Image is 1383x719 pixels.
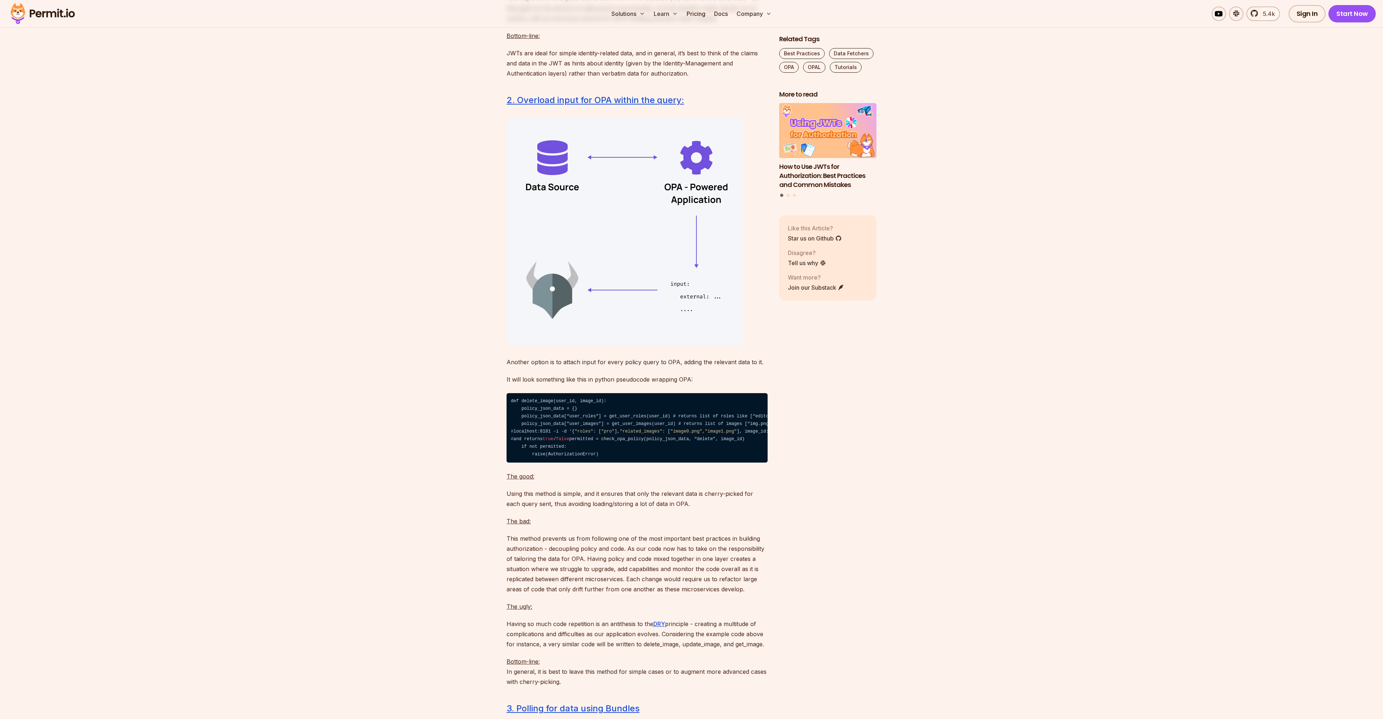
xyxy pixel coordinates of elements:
[543,437,553,442] span: true
[787,194,790,197] button: Go to slide 2
[1289,5,1326,22] a: Sign In
[507,533,768,594] p: This method prevents us from following one of the most important best practices in building autho...
[601,429,615,434] span: "pro"
[829,48,874,59] a: Data Fetchers
[620,429,662,434] span: "related_images"
[684,7,708,21] a: Pricing
[803,62,825,73] a: OPAL
[507,656,768,687] p: In general, it is best to leave this method for simple cases or to augment more advanced cases wi...
[513,437,569,442] span: and returns /
[511,429,513,434] span: #
[705,429,737,434] span: "image1.png"
[788,283,844,292] a: Join our Substack
[653,620,665,627] a: DRY
[788,224,842,233] p: Like this Article?
[507,32,540,39] u: Bottom-line:
[779,103,877,158] img: How to Use JWTs for Authorization: Best Practices and Common Mistakes
[788,248,826,257] p: Disagree?
[507,603,532,610] u: The ugly:
[779,162,877,189] h3: How to Use JWTs for Authorization: Best Practices and Common Mistakes
[779,103,877,190] li: 1 of 3
[556,437,569,442] span: false
[793,194,796,197] button: Go to slide 3
[1328,5,1376,22] a: Start Now
[788,273,844,282] p: Want more?
[507,118,743,345] img: 2.png
[575,429,593,434] span: "roles"
[651,7,681,21] button: Learn
[507,473,534,480] u: The good:
[734,7,774,21] button: Company
[507,374,768,384] p: It will look something like this in python pseudocode wrapping OPA:
[788,234,842,243] a: Star us on Github
[670,429,702,434] span: "image0.png"
[513,429,901,434] span: localhost:8181 -i -d ‘{ : [ ], : [ , ], image_id: “image2.png”}’ -H
[507,489,768,509] p: Using this method is simple, and it ensures that only the relevant data is cherry-picked for each...
[788,259,826,267] a: Tell us why
[7,1,78,26] img: Permit logo
[779,90,877,99] h2: More to read
[779,103,877,190] a: How to Use JWTs for Authorization: Best Practices and Common MistakesHow to Use JWTs for Authoriz...
[507,518,531,525] u: The bad:
[507,658,540,665] u: Bottom-line:
[779,48,825,59] a: Best Practices
[507,357,768,367] p: Another option is to attach input for every policy query to OPA, adding the relevant data to it.
[1246,7,1280,21] a: 5.4k
[507,393,768,463] code: def delete_image(user_id, image_id): policy_json_data = {} policy_json_data[“user_roles”] = get_u...
[779,35,877,44] h2: Related Tags
[780,194,784,197] button: Go to slide 1
[507,703,640,714] a: 3. Polling for data using Bundles
[511,437,513,442] span: #
[609,7,648,21] button: Solutions
[711,7,731,21] a: Docs
[779,62,799,73] a: OPA
[779,103,877,198] div: Posts
[507,95,684,105] a: 2. Overload input for OPA within the query:
[830,62,862,73] a: Tutorials
[507,48,768,78] p: JWTs are ideal for simple identity-related data, and in general, it’s best to think of the claims...
[507,619,768,649] p: Having so much code repetition is an antithesis to the principle - creating a multitude of compli...
[1259,9,1275,18] span: 5.4k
